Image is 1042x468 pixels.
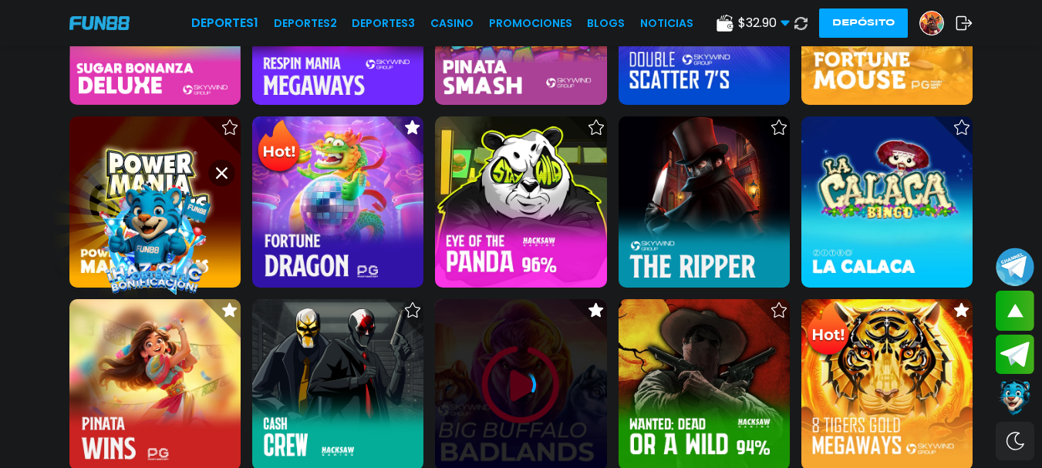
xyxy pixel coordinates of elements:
a: Deportes1 [191,14,258,32]
button: Depósito [819,8,908,38]
img: Eye of the Panda 96% [435,116,606,288]
img: Fortune Dragon [252,116,423,288]
a: NOTICIAS [640,15,693,32]
img: Avatar [920,12,943,35]
a: BLOGS [587,15,625,32]
button: Contact customer service [996,378,1034,418]
button: scroll up [996,291,1034,331]
img: Power Mania Bonus [69,116,241,288]
a: Avatar [919,11,956,35]
img: Company Logo [69,16,130,29]
button: Join telegram channel [996,247,1034,287]
a: Deportes3 [352,15,415,32]
div: Switch theme [996,422,1034,460]
span: $ 32.90 [738,14,790,32]
a: Promociones [489,15,572,32]
img: Hot [254,118,304,178]
img: The Ripper [619,116,790,288]
a: CASINO [430,15,474,32]
img: La Calaca [801,116,973,288]
img: Image Link [85,167,224,306]
a: Deportes2 [274,15,337,32]
button: Join telegram [996,335,1034,375]
img: Hot [803,301,853,361]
